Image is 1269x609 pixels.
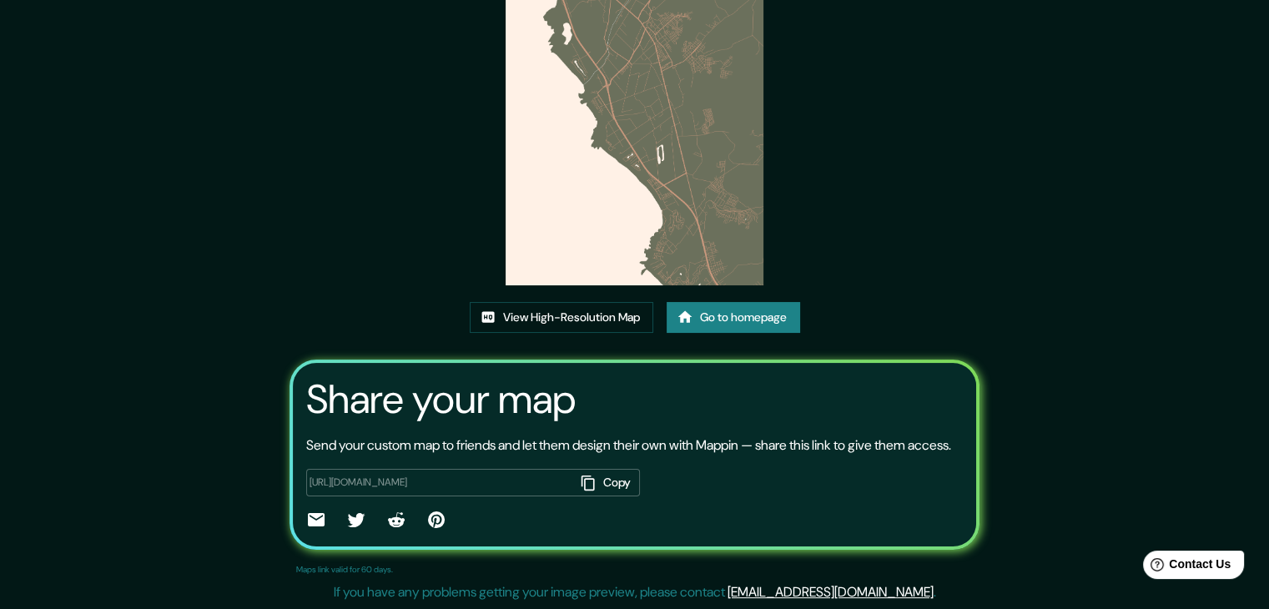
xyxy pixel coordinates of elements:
[728,583,934,601] a: [EMAIL_ADDRESS][DOMAIN_NAME]
[334,582,936,602] p: If you have any problems getting your image preview, please contact .
[306,376,576,423] h3: Share your map
[470,302,653,333] a: View High-Resolution Map
[575,469,640,496] button: Copy
[306,435,951,455] p: Send your custom map to friends and let them design their own with Mappin — share this link to gi...
[296,563,393,576] p: Maps link valid for 60 days.
[1120,544,1251,591] iframe: Help widget launcher
[667,302,800,333] a: Go to homepage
